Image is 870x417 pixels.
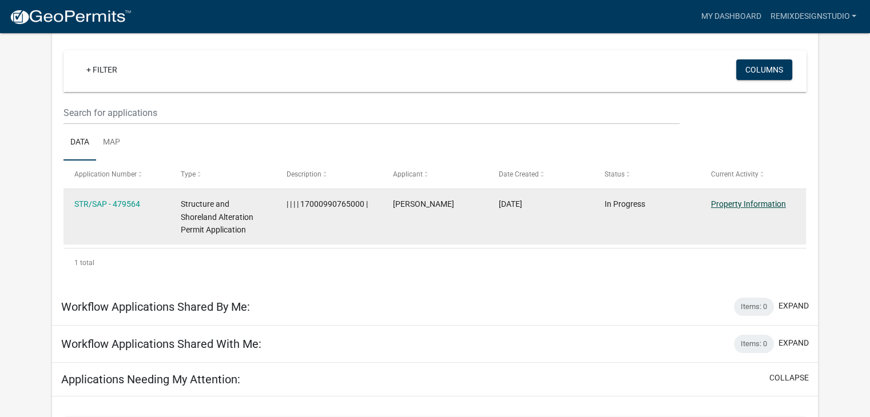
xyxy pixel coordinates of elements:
[736,59,792,80] button: Columns
[382,161,487,188] datatable-header-cell: Applicant
[700,161,806,188] datatable-header-cell: Current Activity
[52,30,818,288] div: collapse
[287,170,321,178] span: Description
[74,199,140,209] a: STR/SAP - 479564
[778,337,809,349] button: expand
[63,125,96,161] a: Data
[734,335,774,353] div: Items: 0
[276,161,382,188] datatable-header-cell: Description
[393,170,423,178] span: Applicant
[63,101,680,125] input: Search for applications
[287,199,368,209] span: | | | | 17000990765000 |
[711,170,758,178] span: Current Activity
[77,59,126,80] a: + Filter
[499,170,539,178] span: Date Created
[61,372,240,386] h5: Applications Needing My Attention:
[169,161,275,188] datatable-header-cell: Type
[61,300,250,314] h5: Workflow Applications Shared By Me:
[499,199,522,209] span: 09/16/2025
[605,170,625,178] span: Status
[605,199,645,209] span: In Progress
[181,199,253,235] span: Structure and Shoreland Alteration Permit Application
[61,337,261,351] h5: Workflow Applications Shared With Me:
[393,199,454,209] span: Libby Martin
[74,170,137,178] span: Application Number
[488,161,594,188] datatable-header-cell: Date Created
[778,300,809,312] button: expand
[711,199,786,209] a: Property Information
[769,372,809,384] button: collapse
[696,6,765,27] a: My Dashboard
[765,6,861,27] a: RemixDesignStudio
[594,161,700,188] datatable-header-cell: Status
[63,161,169,188] datatable-header-cell: Application Number
[63,248,807,277] div: 1 total
[734,298,774,316] div: Items: 0
[96,125,127,161] a: Map
[181,170,196,178] span: Type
